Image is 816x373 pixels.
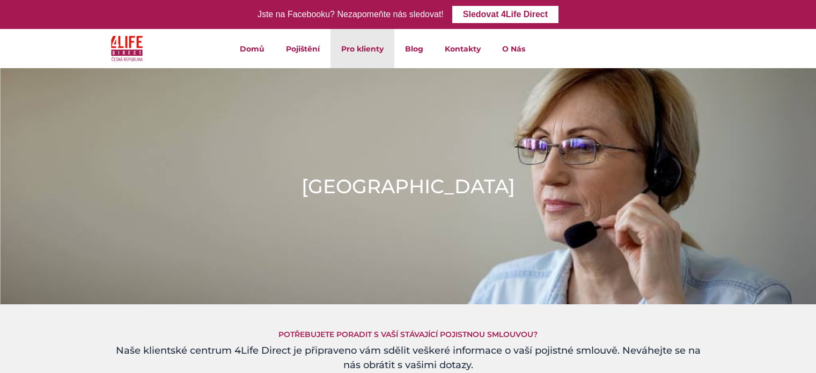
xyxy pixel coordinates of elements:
[111,330,706,339] h5: Potřebujete poradit s vaší stávající pojistnou smlouvou?
[302,173,515,200] h1: [GEOGRAPHIC_DATA]
[229,29,275,68] a: Domů
[258,7,444,23] div: Jste na Facebooku? Nezapomeňte nás sledovat!
[111,33,143,64] img: 4Life Direct Česká republika logo
[111,343,706,372] h4: Naše klientské centrum 4Life Direct je připraveno vám sdělit veškeré informace o vaší pojistné sm...
[434,29,491,68] a: Kontakty
[394,29,434,68] a: Blog
[452,6,558,23] a: Sledovat 4Life Direct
